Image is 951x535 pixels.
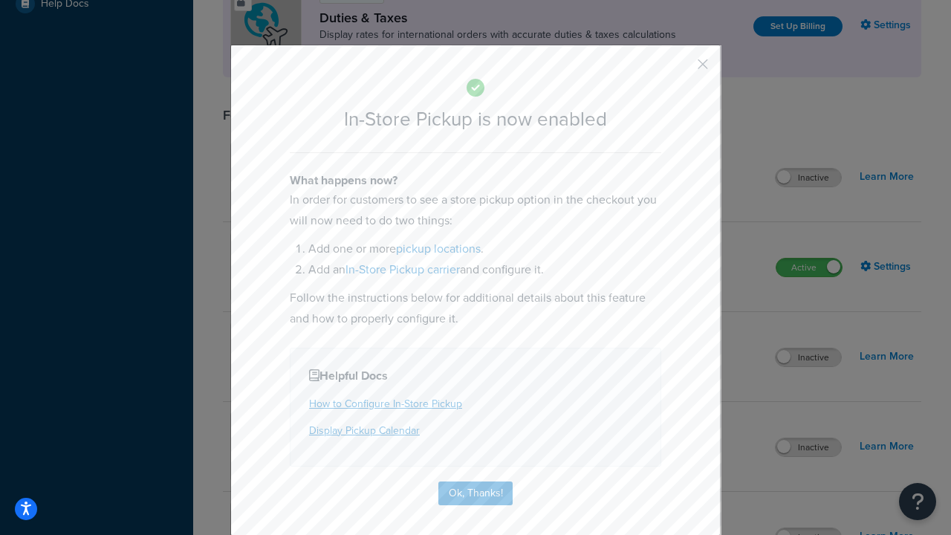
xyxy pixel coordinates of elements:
p: Follow the instructions below for additional details about this feature and how to properly confi... [290,288,661,329]
a: pickup locations [396,240,481,257]
h4: What happens now? [290,172,661,189]
a: Display Pickup Calendar [309,423,420,438]
h4: Helpful Docs [309,367,642,385]
h2: In-Store Pickup is now enabled [290,108,661,130]
p: In order for customers to see a store pickup option in the checkout you will now need to do two t... [290,189,661,231]
a: How to Configure In-Store Pickup [309,396,462,412]
li: Add an and configure it. [308,259,661,280]
li: Add one or more . [308,239,661,259]
a: In-Store Pickup carrier [345,261,460,278]
button: Ok, Thanks! [438,481,513,505]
